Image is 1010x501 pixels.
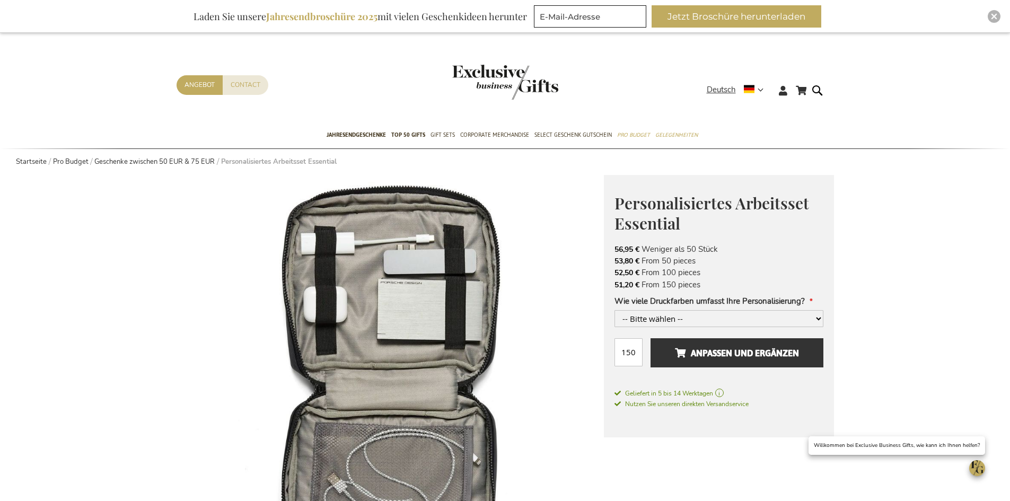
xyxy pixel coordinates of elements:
[189,5,532,28] div: Laden Sie unsere mit vielen Geschenkideen herunter
[707,84,770,96] div: Deutsch
[617,129,650,140] span: Pro Budget
[266,10,377,23] b: Jahresendbroschüre 2025
[534,129,612,140] span: Select Geschenk Gutschein
[991,13,997,20] img: Close
[614,279,823,291] li: From 150 pieces
[614,268,639,278] span: 52,50 €
[988,10,1000,23] div: Close
[452,65,558,100] img: Exclusive Business gifts logo
[614,280,639,290] span: 51,20 €
[614,389,823,398] a: Geliefert in 5 bis 14 Werktagen
[614,255,823,267] li: From 50 pieces
[707,84,736,96] span: Deutsch
[391,129,425,140] span: TOP 50 Gifts
[534,5,649,31] form: marketing offers and promotions
[431,129,455,140] span: Gift Sets
[94,157,215,166] a: Geschenke zwischen 50 EUR & 75 EUR
[460,129,529,140] span: Corporate Merchandise
[614,267,823,278] li: From 100 pieces
[651,338,823,367] button: Anpassen und ergänzen
[534,5,646,28] input: E-Mail-Adresse
[675,345,799,362] span: Anpassen und ergänzen
[221,157,337,166] strong: Personalisiertes Arbeitsset Essential
[614,296,805,306] span: Wie viele Druckfarben umfasst Ihre Personalisierung?
[614,192,809,234] span: Personalisiertes Arbeitsset Essential
[16,157,47,166] a: Startseite
[655,129,698,140] span: Gelegenheiten
[614,256,639,266] span: 53,80 €
[652,5,821,28] button: Jetzt Broschüre herunterladen
[614,400,749,408] span: Nutzen Sie unseren direkten Versandservice
[614,244,639,254] span: 56,95 €
[614,398,749,409] a: Nutzen Sie unseren direkten Versandservice
[223,75,268,95] a: Contact
[614,243,823,255] li: Weniger als 50 Stück
[327,129,386,140] span: Jahresendgeschenke
[452,65,505,100] a: store logo
[614,338,643,366] input: Menge
[53,157,89,166] a: Pro Budget
[177,75,223,95] a: Angebot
